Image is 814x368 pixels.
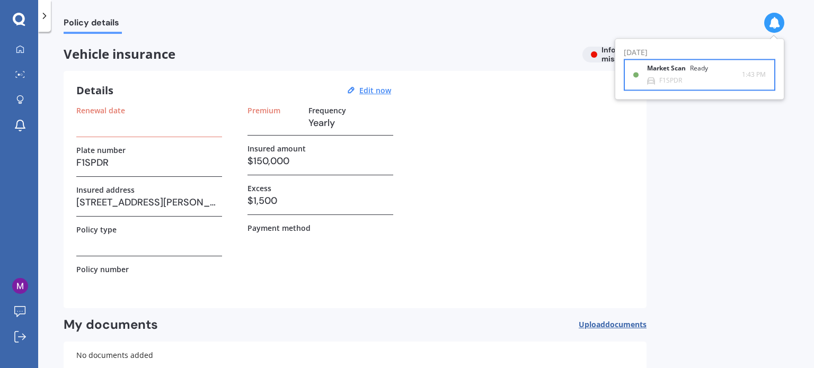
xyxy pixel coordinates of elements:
[247,193,393,209] h3: $1,500
[247,223,311,232] label: Payment method
[247,153,393,169] h3: $150,000
[76,194,222,210] h3: [STREET_ADDRESS][PERSON_NAME]
[247,184,271,193] label: Excess
[624,47,775,59] div: [DATE]
[64,47,574,62] span: Vehicle insurance
[76,225,117,234] label: Policy type
[76,265,129,274] label: Policy number
[76,106,125,115] label: Renewal date
[647,65,690,73] b: Market Scan
[359,85,391,95] u: Edit now
[579,317,647,333] button: Uploaddocuments
[356,86,394,95] button: Edit now
[76,185,135,194] label: Insured address
[579,320,647,329] span: Upload
[76,155,222,170] h3: F1SPDR
[742,69,766,80] span: 1:43 PM
[76,84,113,97] h3: Details
[64,17,122,32] span: Policy details
[247,144,306,153] label: Insured amount
[12,278,28,294] img: ACg8ocLecl7hFLUZMQngeb9NphtpF1ds7np2JRZZfGb22RCjGRdXcA=s96-c
[308,106,346,115] label: Frequency
[659,77,682,84] div: F1SPDR
[64,317,158,333] h2: My documents
[690,65,708,73] div: Ready
[76,146,126,155] label: Plate number
[247,106,280,115] label: Premium
[308,115,393,131] h3: Yearly
[605,319,647,329] span: documents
